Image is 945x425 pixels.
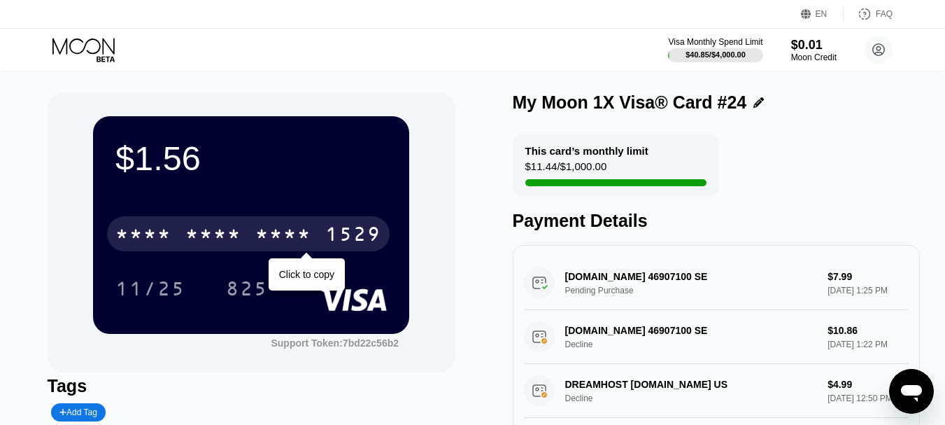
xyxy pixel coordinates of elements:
div: This card’s monthly limit [525,145,648,157]
div: 11/25 [115,279,185,302]
div: Add Tag [59,407,97,417]
div: Add Tag [51,403,106,421]
div: FAQ [844,7,893,21]
iframe: Button to launch messaging window [889,369,934,414]
div: $40.85 / $4,000.00 [685,50,746,59]
div: Visa Monthly Spend Limit [668,37,762,47]
div: Support Token:7bd22c56b2 [271,337,399,349]
div: 825 [215,271,278,306]
div: Click to copy [279,269,334,280]
div: $0.01 [791,38,837,53]
div: Visa Monthly Spend Limit$40.85/$4,000.00 [668,37,762,62]
div: My Moon 1X Visa® Card #24 [513,92,747,113]
div: 825 [226,279,268,302]
div: EN [816,9,827,19]
div: EN [801,7,844,21]
div: $0.01Moon Credit [791,38,837,62]
div: Tags [48,376,455,396]
div: Payment Details [513,211,921,231]
div: $1.56 [115,139,387,178]
div: FAQ [876,9,893,19]
div: 11/25 [105,271,196,306]
div: 1529 [325,225,381,247]
div: $11.44 / $1,000.00 [525,160,607,179]
div: Support Token: 7bd22c56b2 [271,337,399,349]
div: Moon Credit [791,53,837,62]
